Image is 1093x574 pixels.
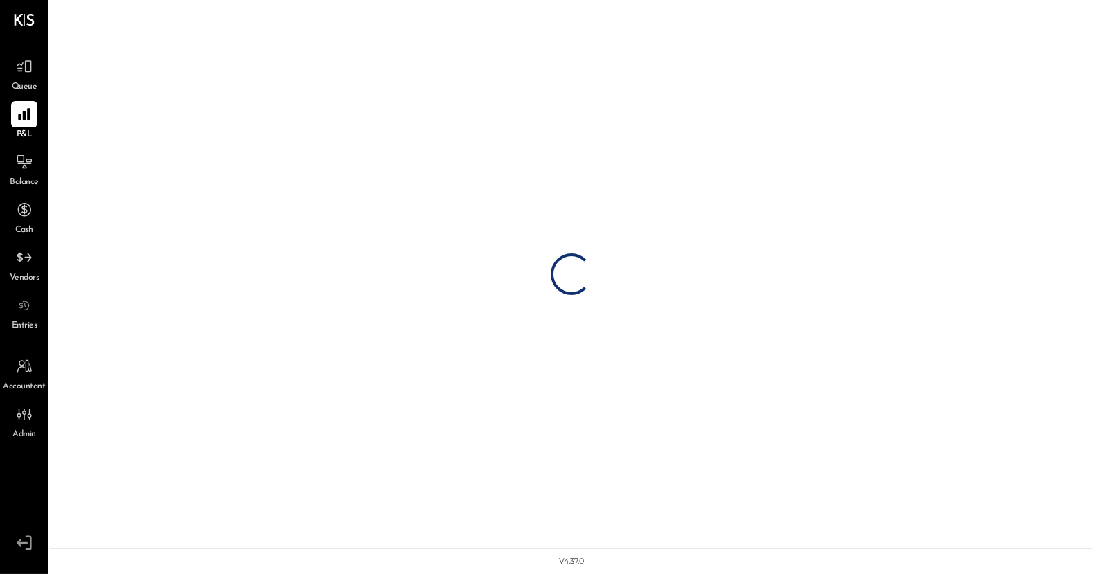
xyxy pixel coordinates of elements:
[1,197,48,237] a: Cash
[12,320,37,332] span: Entries
[10,177,39,189] span: Balance
[12,429,36,441] span: Admin
[1,401,48,441] a: Admin
[1,101,48,141] a: P&L
[17,129,33,141] span: P&L
[559,556,584,567] div: v 4.37.0
[1,353,48,393] a: Accountant
[1,53,48,93] a: Queue
[1,292,48,332] a: Entries
[12,81,37,93] span: Queue
[3,381,46,393] span: Accountant
[1,244,48,285] a: Vendors
[10,272,39,285] span: Vendors
[15,224,33,237] span: Cash
[1,149,48,189] a: Balance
